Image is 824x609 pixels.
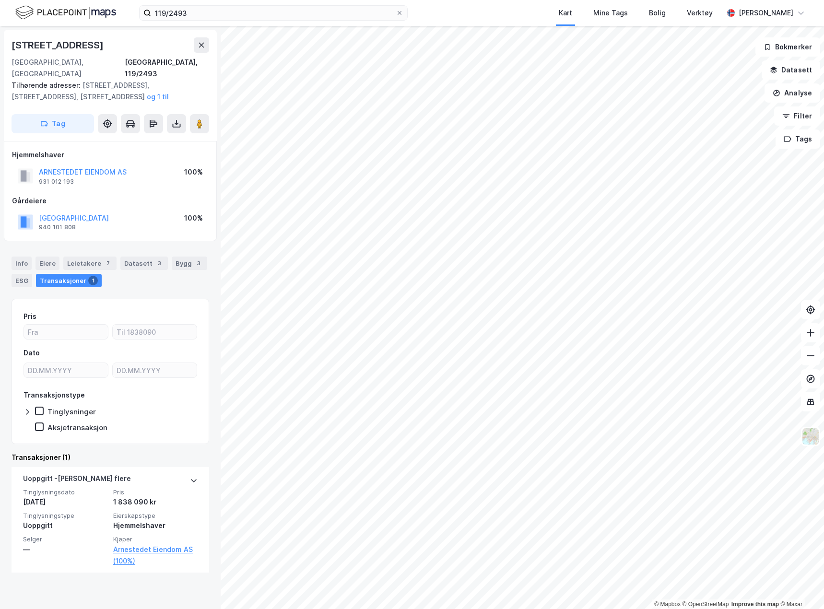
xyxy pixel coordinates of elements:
[47,423,107,432] div: Aksjetransaksjon
[24,363,108,377] input: DD.MM.YYYY
[12,452,209,463] div: Transaksjoner (1)
[113,488,198,496] span: Pris
[12,37,106,53] div: [STREET_ADDRESS]
[801,427,820,445] img: Z
[774,106,820,126] button: Filter
[12,257,32,270] div: Info
[683,601,729,608] a: OpenStreetMap
[24,347,40,359] div: Dato
[731,601,779,608] a: Improve this map
[113,544,198,567] a: Arnestedet Eiendom AS (100%)
[23,535,107,543] span: Selger
[172,257,207,270] div: Bygg
[63,257,117,270] div: Leietakere
[24,311,36,322] div: Pris
[113,520,198,531] div: Hjemmelshaver
[113,325,197,339] input: Til 1838090
[24,325,108,339] input: Fra
[23,520,107,531] div: Uoppgitt
[194,258,203,268] div: 3
[15,4,116,21] img: logo.f888ab2527a4732fd821a326f86c7f29.svg
[39,178,74,186] div: 931 012 193
[559,7,572,19] div: Kart
[776,563,824,609] div: Kontrollprogram for chat
[12,57,125,80] div: [GEOGRAPHIC_DATA], [GEOGRAPHIC_DATA]
[687,7,713,19] div: Verktøy
[762,60,820,80] button: Datasett
[125,57,209,80] div: [GEOGRAPHIC_DATA], 119/2493
[649,7,666,19] div: Bolig
[184,166,203,178] div: 100%
[593,7,628,19] div: Mine Tags
[23,544,107,555] div: —
[113,512,198,520] span: Eierskapstype
[12,274,32,287] div: ESG
[654,601,681,608] a: Mapbox
[113,363,197,377] input: DD.MM.YYYY
[12,149,209,161] div: Hjemmelshaver
[776,563,824,609] iframe: Chat Widget
[103,258,113,268] div: 7
[47,407,96,416] div: Tinglysninger
[776,129,820,149] button: Tags
[151,6,396,20] input: Søk på adresse, matrikkel, gårdeiere, leietakere eller personer
[23,488,107,496] span: Tinglysningsdato
[739,7,793,19] div: [PERSON_NAME]
[12,195,209,207] div: Gårdeiere
[39,223,76,231] div: 940 101 808
[755,37,820,57] button: Bokmerker
[154,258,164,268] div: 3
[23,496,107,508] div: [DATE]
[23,512,107,520] span: Tinglysningstype
[113,496,198,508] div: 1 838 090 kr
[35,257,59,270] div: Eiere
[36,274,102,287] div: Transaksjoner
[88,276,98,285] div: 1
[765,83,820,103] button: Analyse
[12,114,94,133] button: Tag
[12,81,82,89] span: Tilhørende adresser:
[24,389,85,401] div: Transaksjonstype
[23,473,131,488] div: Uoppgitt - [PERSON_NAME] flere
[120,257,168,270] div: Datasett
[113,535,198,543] span: Kjøper
[12,80,201,103] div: [STREET_ADDRESS], [STREET_ADDRESS], [STREET_ADDRESS]
[184,212,203,224] div: 100%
